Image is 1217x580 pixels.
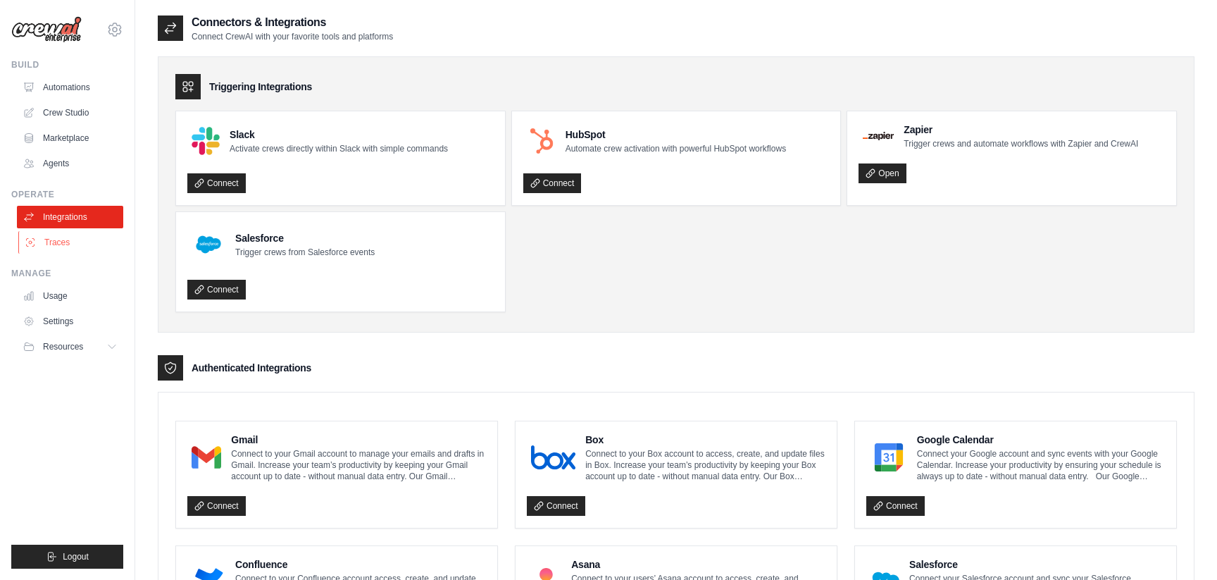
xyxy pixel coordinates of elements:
a: Connect [527,496,585,516]
p: Activate crews directly within Slack with simple commands [230,143,448,154]
a: Usage [17,285,123,307]
button: Logout [11,545,123,569]
p: Trigger crews and automate workflows with Zapier and CrewAI [904,138,1138,149]
p: Connect your Google account and sync events with your Google Calendar. Increase your productivity... [917,448,1165,482]
a: Connect [866,496,925,516]
div: Manage [11,268,123,279]
h4: Zapier [904,123,1138,137]
img: Slack Logo [192,127,220,155]
p: Connect to your Gmail account to manage your emails and drafts in Gmail. Increase your team’s pro... [231,448,486,482]
a: Connect [187,280,246,300]
img: Gmail Logo [192,443,221,471]
h4: Slack [230,128,448,142]
p: Automate crew activation with powerful HubSpot workflows [566,143,786,154]
a: Open [859,163,906,183]
div: Operate [11,189,123,200]
a: Agents [17,152,123,175]
a: Connect [187,496,246,516]
h4: Google Calendar [917,433,1165,447]
h3: Authenticated Integrations [192,361,311,375]
h4: Gmail [231,433,486,447]
p: Trigger crews from Salesforce events [235,247,375,258]
h3: Triggering Integrations [209,80,312,94]
a: Integrations [17,206,123,228]
p: Connect to your Box account to access, create, and update files in Box. Increase your team’s prod... [585,448,825,482]
h4: Box [585,433,825,447]
a: Crew Studio [17,101,123,124]
div: Build [11,59,123,70]
a: Marketplace [17,127,123,149]
h4: Salesforce [235,231,375,245]
span: Resources [43,341,83,352]
h2: Connectors & Integrations [192,14,393,31]
img: Zapier Logo [863,132,894,140]
a: Traces [18,231,125,254]
img: HubSpot Logo [528,127,556,155]
img: Logo [11,16,82,43]
span: Logout [63,551,89,562]
h4: HubSpot [566,128,786,142]
button: Resources [17,335,123,358]
img: Google Calendar Logo [870,443,907,471]
a: Settings [17,310,123,333]
img: Salesforce Logo [192,228,225,261]
h4: Asana [571,557,825,572]
a: Automations [17,76,123,99]
a: Connect [523,173,582,193]
a: Connect [187,173,246,193]
img: Box Logo [531,443,575,471]
h4: Confluence [235,557,486,572]
p: Connect CrewAI with your favorite tools and platforms [192,31,393,42]
h4: Salesforce [909,557,1165,572]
